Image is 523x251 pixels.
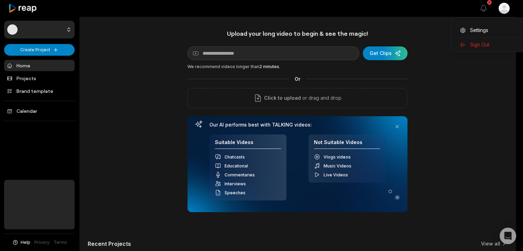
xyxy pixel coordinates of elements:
[4,85,75,97] a: Brand template
[209,122,385,128] h3: Our AI performs best with TALKING videos:
[314,139,380,149] h4: Not Suitable Videos
[470,26,488,34] span: Settings
[187,30,407,37] h1: Upload your long video to begin & see the magic!
[289,75,306,83] span: Or
[225,154,245,160] span: Chatcasts
[34,239,50,245] a: Privacy
[215,139,281,149] h4: Suitable Videos
[187,64,407,70] div: We recommend videos longer than .
[324,154,351,160] span: Vlogs videos
[500,228,516,244] div: Open Intercom Messenger
[225,172,255,177] span: Commentaries
[4,60,75,71] a: Home
[324,172,348,177] span: Live Videos
[225,181,246,186] span: Interviews
[264,94,301,102] span: Click to upload
[259,64,279,69] span: 2 minutes
[54,239,67,245] a: Terms
[4,73,75,84] a: Projects
[21,239,30,245] span: Help
[324,163,351,168] span: Music Videos
[470,41,489,48] span: Sign Out
[301,94,341,102] p: or drag and drop
[225,190,246,195] span: Speeches
[4,44,75,56] button: Create Project
[225,163,248,168] span: Educational
[481,240,500,247] a: View all
[88,240,131,247] h2: Recent Projects
[4,105,75,117] a: Calendar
